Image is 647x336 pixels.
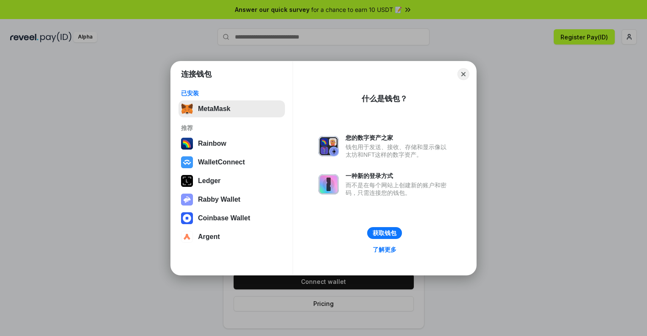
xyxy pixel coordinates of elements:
div: Coinbase Wallet [198,214,250,222]
div: 什么是钱包？ [362,94,407,104]
button: Rainbow [178,135,285,152]
img: svg+xml,%3Csvg%20xmlns%3D%22http%3A%2F%2Fwww.w3.org%2F2000%2Fsvg%22%20fill%3D%22none%22%20viewBox... [318,136,339,156]
button: Argent [178,228,285,245]
img: svg+xml,%3Csvg%20width%3D%2228%22%20height%3D%2228%22%20viewBox%3D%220%200%2028%2028%22%20fill%3D... [181,212,193,224]
img: svg+xml,%3Csvg%20xmlns%3D%22http%3A%2F%2Fwww.w3.org%2F2000%2Fsvg%22%20fill%3D%22none%22%20viewBox... [318,174,339,194]
div: WalletConnect [198,158,245,166]
div: Rainbow [198,140,226,147]
img: svg+xml,%3Csvg%20width%3D%2228%22%20height%3D%2228%22%20viewBox%3D%220%200%2028%2028%22%20fill%3D... [181,156,193,168]
div: 获取钱包 [373,229,396,237]
div: 了解更多 [373,246,396,253]
div: 已安装 [181,89,282,97]
img: svg+xml,%3Csvg%20width%3D%22120%22%20height%3D%22120%22%20viewBox%3D%220%200%20120%20120%22%20fil... [181,138,193,150]
button: Close [457,68,469,80]
div: 而不是在每个网站上创建新的账户和密码，只需连接您的钱包。 [346,181,451,197]
div: Rabby Wallet [198,196,240,203]
img: svg+xml,%3Csvg%20xmlns%3D%22http%3A%2F%2Fwww.w3.org%2F2000%2Fsvg%22%20fill%3D%22none%22%20viewBox... [181,194,193,205]
div: 推荐 [181,124,282,132]
div: 一种新的登录方式 [346,172,451,180]
div: Argent [198,233,220,241]
a: 了解更多 [368,244,402,255]
h1: 连接钱包 [181,69,212,79]
button: WalletConnect [178,154,285,171]
button: MetaMask [178,100,285,117]
button: Coinbase Wallet [178,210,285,227]
div: 您的数字资产之家 [346,134,451,142]
button: Ledger [178,172,285,189]
img: svg+xml,%3Csvg%20xmlns%3D%22http%3A%2F%2Fwww.w3.org%2F2000%2Fsvg%22%20width%3D%2228%22%20height%3... [181,175,193,187]
img: svg+xml,%3Csvg%20width%3D%2228%22%20height%3D%2228%22%20viewBox%3D%220%200%2028%2028%22%20fill%3D... [181,231,193,243]
div: 钱包用于发送、接收、存储和显示像以太坊和NFT这样的数字资产。 [346,143,451,158]
img: svg+xml,%3Csvg%20fill%3D%22none%22%20height%3D%2233%22%20viewBox%3D%220%200%2035%2033%22%20width%... [181,103,193,115]
div: MetaMask [198,105,230,113]
div: Ledger [198,177,220,185]
button: 获取钱包 [367,227,402,239]
button: Rabby Wallet [178,191,285,208]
